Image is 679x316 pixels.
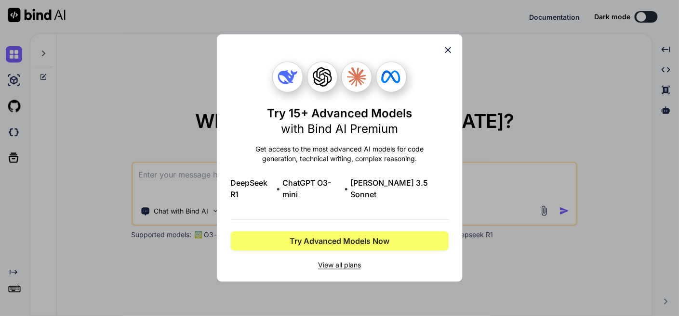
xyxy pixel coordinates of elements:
[231,260,449,270] span: View all plans
[344,183,348,194] span: •
[290,235,389,247] span: Try Advanced Models Now
[281,122,398,136] span: with Bind AI Premium
[277,183,281,194] span: •
[267,106,412,137] h1: Try 15+ Advanced Models
[283,177,343,200] span: ChatGPT O3-mini
[231,177,275,200] span: DeepSeek R1
[231,231,449,251] button: Try Advanced Models Now
[231,144,449,164] p: Get access to the most advanced AI models for code generation, technical writing, complex reasoning.
[350,177,448,200] span: [PERSON_NAME] 3.5 Sonnet
[278,67,297,87] img: Deepseek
